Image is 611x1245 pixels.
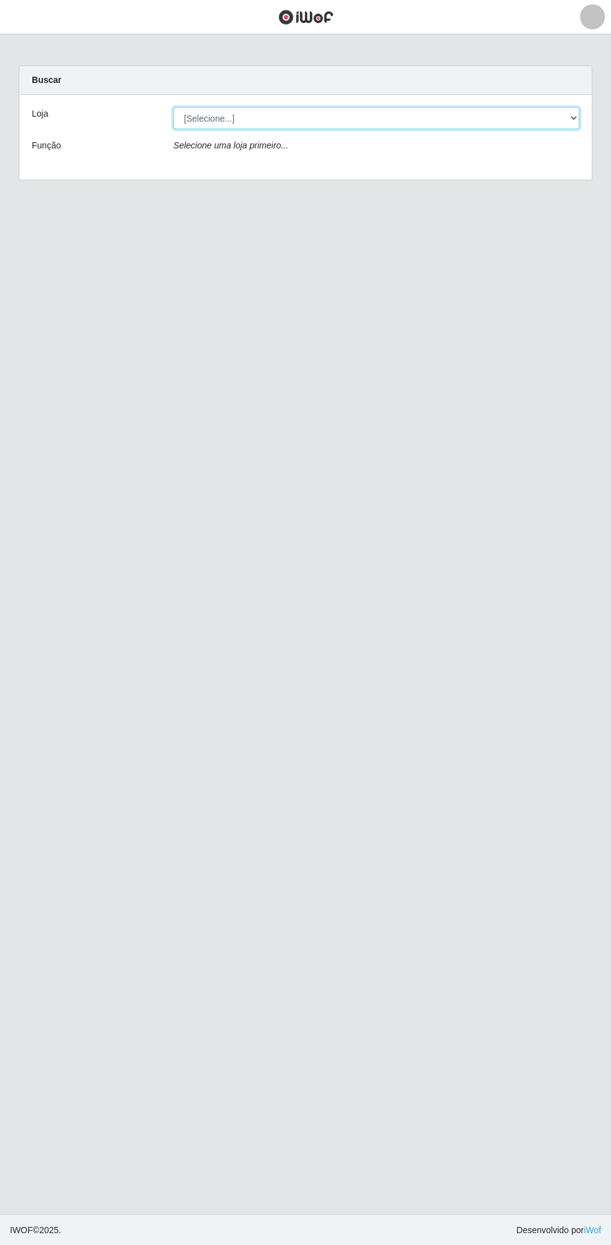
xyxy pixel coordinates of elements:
label: Função [32,139,61,152]
span: IWOF [10,1224,33,1234]
a: iWof [584,1224,601,1234]
span: Desenvolvido por [516,1223,601,1236]
img: CoreUI Logo [278,9,334,25]
strong: Buscar [32,75,61,85]
i: Selecione uma loja primeiro... [173,140,288,150]
label: Loja [32,107,48,120]
span: © 2025 . [10,1223,61,1236]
